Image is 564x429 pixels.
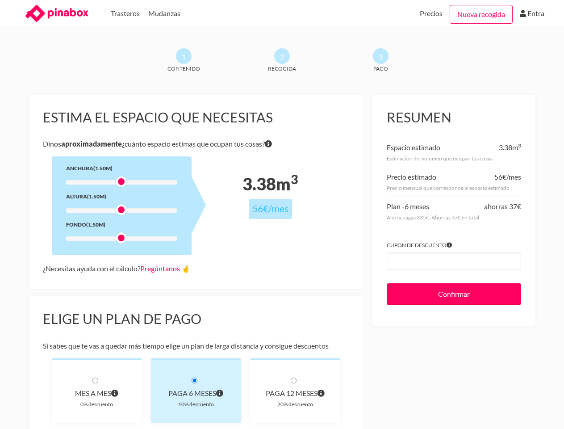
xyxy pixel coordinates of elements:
div: Plan - [387,200,429,213]
h3: Estima el espacio que necesitas [43,109,350,126]
span: 3.38 [242,174,276,194]
div: Anchura [66,164,177,173]
div: 0% descuento [66,400,128,409]
span: Si tienes dudas sobre volumen exacto de tus cosas no te preocupes porque nuestro equipo te dirá e... [265,138,272,150]
iframe: Chat Widget [382,272,564,429]
span: Pagas al principio de cada mes por el volumen que ocupan tus cosas. A diferencia de otros planes ... [111,387,118,400]
sup: 3 [518,142,521,149]
span: 56€ [252,203,268,214]
div: paga 12 meses [264,387,326,400]
span: /mes [506,172,521,181]
span: Recogida [249,64,315,73]
span: /mes [268,203,288,214]
span: 3 [373,48,389,64]
h3: Resumen [387,109,521,126]
div: Estimación del volumen que ocupan tus cosas [387,154,521,163]
span: Pagas cada 6 meses por el volumen que ocupan tus cosas. El precio incluye el descuento de 10% y e... [216,387,223,400]
span: 1 [176,48,192,64]
span: Pago [348,64,414,73]
div: Precio mensual que corresponde al espacio estimado [387,183,521,193]
p: Si sabes que te vas a quedar más tiempo elige un plan de larga distancia y consigue descuentos [43,340,350,352]
span: m [512,143,521,151]
span: 2 [274,48,290,64]
span: Pagas cada 12 meses por el volumen que ocupan tus cosas. El precio incluye el descuento de 20% y ... [318,387,325,400]
div: ¿Necesitas ayuda con el cálculo? [43,262,350,275]
span: 3.38 [499,143,512,151]
div: ahorras 37€ [484,200,521,213]
a: Pregúntanos 🤞 [140,264,190,273]
span: (1.50m) [86,221,105,228]
span: (1.50m) [87,193,106,200]
div: Fondo [66,220,177,229]
div: Precio estimado [387,171,436,183]
label: Cupon de descuento [387,240,521,250]
span: 56€ [494,172,506,181]
sup: 3 [291,172,298,187]
p: Dinos ¿cuánto espacio estimas que ocupan tus cosas? [43,138,350,150]
div: paga 6 meses [165,387,227,400]
h3: Elige un plan de pago [43,311,350,328]
div: Espacio estimado [387,141,440,154]
div: Altura [66,192,177,201]
span: Si tienes algún cupón introdúcelo para aplicar el descuento [447,240,452,250]
div: 20% descuento [264,400,326,409]
span: m [276,174,298,194]
div: Mes a mes [66,387,128,400]
b: aproximadamente [61,139,122,148]
div: Ahora pagas 335€. Ahorras 37€ en total [387,213,521,222]
span: (1.50m) [93,165,113,172]
span: 6 meses [405,202,429,210]
a: Nueva recogida [450,5,513,24]
div: 10% descuento [165,400,227,409]
span: Contenido [151,64,217,73]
